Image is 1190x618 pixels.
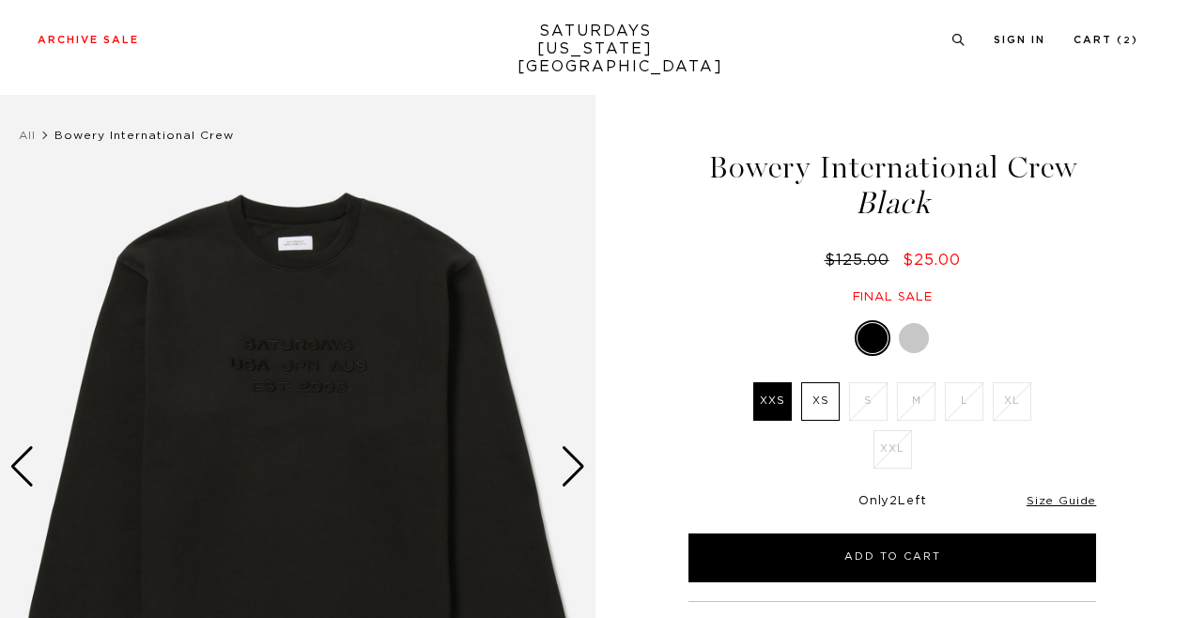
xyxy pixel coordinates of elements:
a: SATURDAYS[US_STATE][GEOGRAPHIC_DATA] [518,23,672,76]
label: XS [801,382,840,421]
a: All [19,130,36,141]
h1: Bowery International Crew [686,152,1099,219]
small: 2 [1123,37,1132,45]
button: Add to Cart [688,533,1096,582]
a: Sign In [994,35,1045,45]
span: Black [686,188,1099,219]
label: XXS [753,382,792,421]
span: Bowery International Crew [54,130,234,141]
span: 2 [889,495,898,507]
a: Size Guide [1027,495,1096,506]
div: Only Left [688,494,1096,510]
div: Final sale [686,289,1099,305]
a: Archive Sale [38,35,139,45]
del: $125.00 [825,253,897,268]
span: $25.00 [903,253,961,268]
div: Previous slide [9,446,35,487]
a: Cart (2) [1074,35,1138,45]
div: Next slide [561,446,586,487]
